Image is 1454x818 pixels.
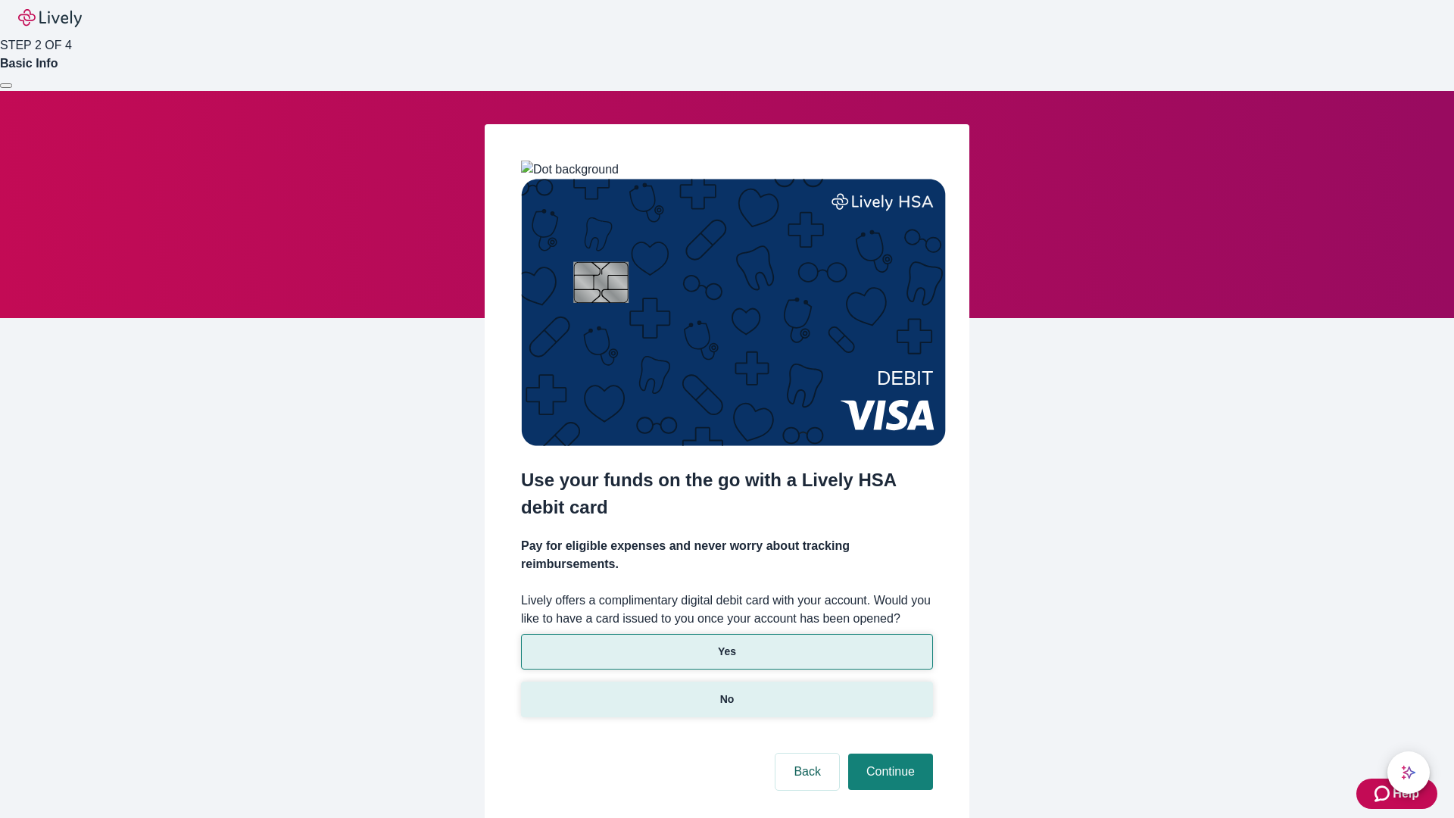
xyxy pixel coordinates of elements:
[775,754,839,790] button: Back
[1387,751,1430,794] button: chat
[521,161,619,179] img: Dot background
[521,592,933,628] label: Lively offers a complimentary digital debit card with your account. Would you like to have a card...
[521,682,933,717] button: No
[1356,779,1437,809] button: Zendesk support iconHelp
[521,634,933,670] button: Yes
[1374,785,1393,803] svg: Zendesk support icon
[18,9,82,27] img: Lively
[521,179,946,446] img: Debit card
[521,467,933,521] h2: Use your funds on the go with a Lively HSA debit card
[1393,785,1419,803] span: Help
[521,537,933,573] h4: Pay for eligible expenses and never worry about tracking reimbursements.
[718,644,736,660] p: Yes
[1401,765,1416,780] svg: Lively AI Assistant
[848,754,933,790] button: Continue
[720,692,735,707] p: No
